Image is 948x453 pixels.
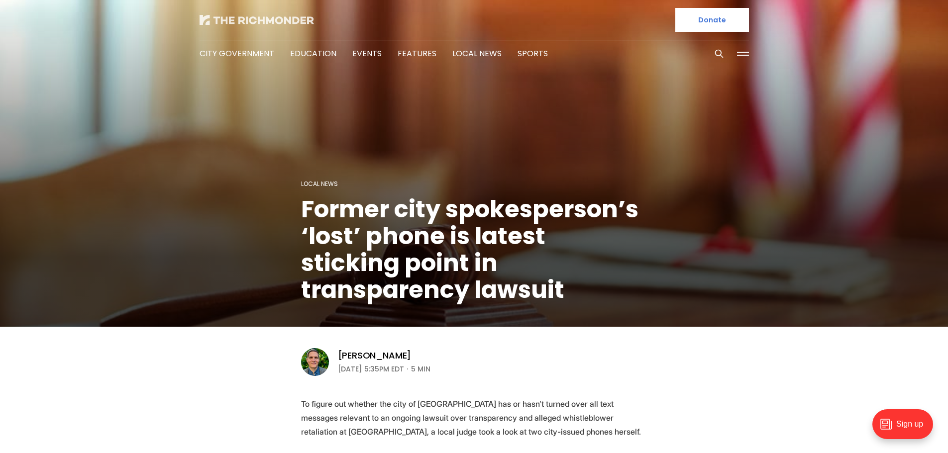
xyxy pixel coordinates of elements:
[301,397,647,439] p: To figure out whether the city of [GEOGRAPHIC_DATA] has or hasn’t turned over all text messages r...
[518,48,548,59] a: Sports
[338,363,404,375] time: [DATE] 5:35PM EDT
[290,48,336,59] a: Education
[301,196,647,303] h1: Former city spokesperson’s ‘lost’ phone is latest sticking point in transparency lawsuit
[712,46,727,61] button: Search this site
[200,15,314,25] img: The Richmonder
[301,348,329,376] img: Graham Moomaw
[452,48,502,59] a: Local News
[301,180,338,188] a: Local News
[411,363,430,375] span: 5 min
[398,48,436,59] a: Features
[864,404,948,453] iframe: portal-trigger
[338,350,412,362] a: [PERSON_NAME]
[352,48,382,59] a: Events
[200,48,274,59] a: City Government
[675,8,749,32] a: Donate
